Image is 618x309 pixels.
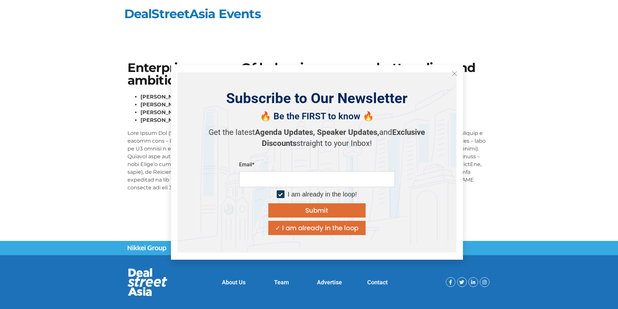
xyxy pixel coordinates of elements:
[140,94,188,100] strong: [PERSON_NAME],
[140,101,491,109] li: , CEO,
[274,279,289,286] a: Team
[140,117,187,123] strong: [PERSON_NAME]
[140,109,187,115] strong: [PERSON_NAME]
[140,116,491,124] li: , Senior Reporter, [GEOGRAPHIC_DATA],
[140,109,491,116] li: , Co-Founder, Board Director and CEO,
[127,62,491,87] h1: Enterprise corner: Of balancing runway, bottom line and ambitions
[127,245,166,252] img: Nikkei Group
[367,279,388,286] a: Contact
[124,6,261,21] a: DealStreetAsia Events
[140,93,491,101] li: Co-Founder & Group CEO,
[127,129,491,192] p: Lore Ipsum Dol (Sitam), Conse Adip (ELI Seddo) eiu Te. IN Utl (Etdolor Mag), aliq enimadmi’ venia...
[140,101,187,108] strong: [PERSON_NAME]
[222,279,246,286] a: About Us
[317,279,342,286] a: Advertise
